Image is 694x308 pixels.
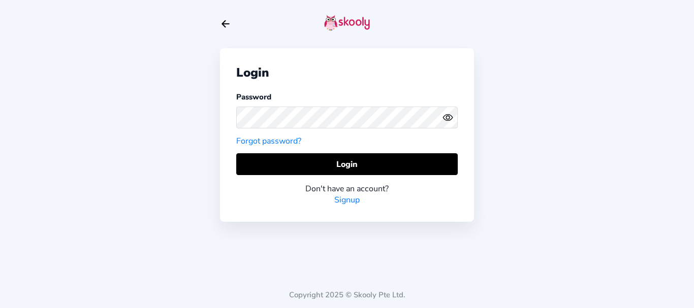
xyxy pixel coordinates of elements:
div: Login [236,64,458,81]
img: skooly-logo.png [324,15,370,31]
button: arrow back outline [220,18,231,29]
a: Forgot password? [236,135,301,147]
div: Don't have an account? [236,183,458,194]
ion-icon: eye outline [443,112,453,123]
button: Login [236,153,458,175]
a: Signup [334,194,360,206]
label: Password [236,92,271,102]
button: eye outlineeye off outline [443,112,458,123]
